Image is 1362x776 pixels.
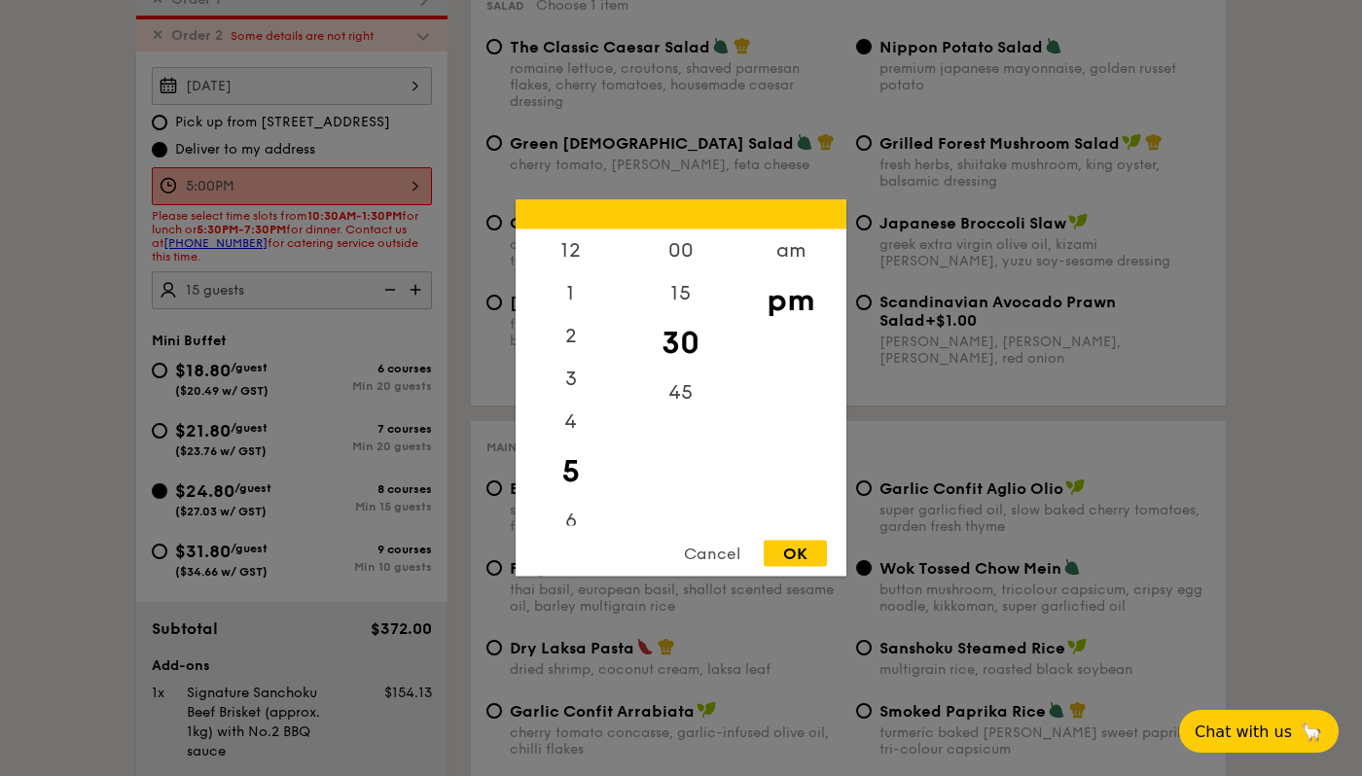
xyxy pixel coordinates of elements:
div: 12 [516,229,626,272]
span: 🦙 [1300,721,1323,743]
div: 4 [516,401,626,443]
div: 6 [516,500,626,543]
div: 1 [516,272,626,315]
div: 00 [626,229,735,272]
div: 3 [516,358,626,401]
div: Cancel [664,541,760,567]
div: 45 [626,371,735,414]
div: am [735,229,845,272]
div: 2 [516,315,626,358]
div: 30 [626,315,735,371]
button: Chat with us🦙 [1179,710,1339,753]
div: OK [764,541,827,567]
div: 15 [626,272,735,315]
div: pm [735,272,845,329]
div: 5 [516,443,626,500]
span: Chat with us [1195,723,1292,741]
